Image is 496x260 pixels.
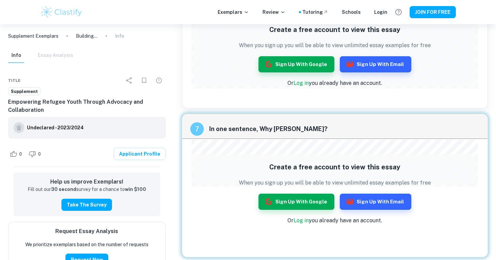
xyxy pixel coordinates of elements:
button: Info [8,48,24,63]
div: Like [8,149,26,159]
button: Sign up with Google [258,56,334,72]
a: Supplement [8,87,40,96]
a: Schools [342,8,361,16]
button: Help and Feedback [393,6,404,18]
div: recipe [190,122,204,136]
h5: Create a free account to view this essay [239,25,431,35]
span: In one sentence, Why [PERSON_NAME]? [209,124,480,134]
button: Sign up with Email [340,56,411,72]
button: Sign up with Email [340,194,411,210]
span: Title [8,77,21,84]
span: 0 [34,151,45,158]
strong: 30 second [51,187,76,192]
a: Applicant Profile [114,148,166,160]
span: 0 [16,151,26,158]
div: Report issue [152,74,166,87]
div: Bookmark [137,74,151,87]
a: Supplement Exemplars [8,32,58,40]
a: Undeclared - 2023/2024 [27,122,84,133]
img: Clastify logo [40,5,83,19]
p: Or you already have an account. [239,79,431,87]
h6: Request Essay Analysis [55,227,118,235]
div: Share [122,74,136,87]
a: Tutoring [302,8,328,16]
h6: Help us improve Exemplars! [19,178,155,186]
a: Log in [294,80,309,86]
button: Take the Survey [61,199,112,211]
h5: Create a free account to view this essay [239,162,431,172]
p: When you sign up you will be able to view unlimited essay examples for free [239,179,431,187]
span: Supplement [8,88,40,95]
p: Fill out our survey for a chance to [28,186,146,193]
p: Building Bridges: Creating Model United Nations for Intellectual Stimulation [76,32,98,40]
p: Or you already have an account. [239,217,431,225]
h6: Undeclared - 2023/2024 [27,124,84,131]
p: Exemplars [218,8,249,16]
p: We prioritize exemplars based on the number of requests [25,241,148,248]
button: JOIN FOR FREE [410,6,456,18]
a: Login [374,8,387,16]
p: Review [263,8,285,16]
strong: win $100 [125,187,146,192]
button: Sign up with Google [258,194,334,210]
h6: Empowering Refugee Youth Through Advocacy and Collaboration [8,98,166,114]
a: Log in [294,217,309,224]
p: When you sign up you will be able to view unlimited essay examples for free [239,41,431,50]
div: Dislike [27,149,45,159]
p: Info [115,32,124,40]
